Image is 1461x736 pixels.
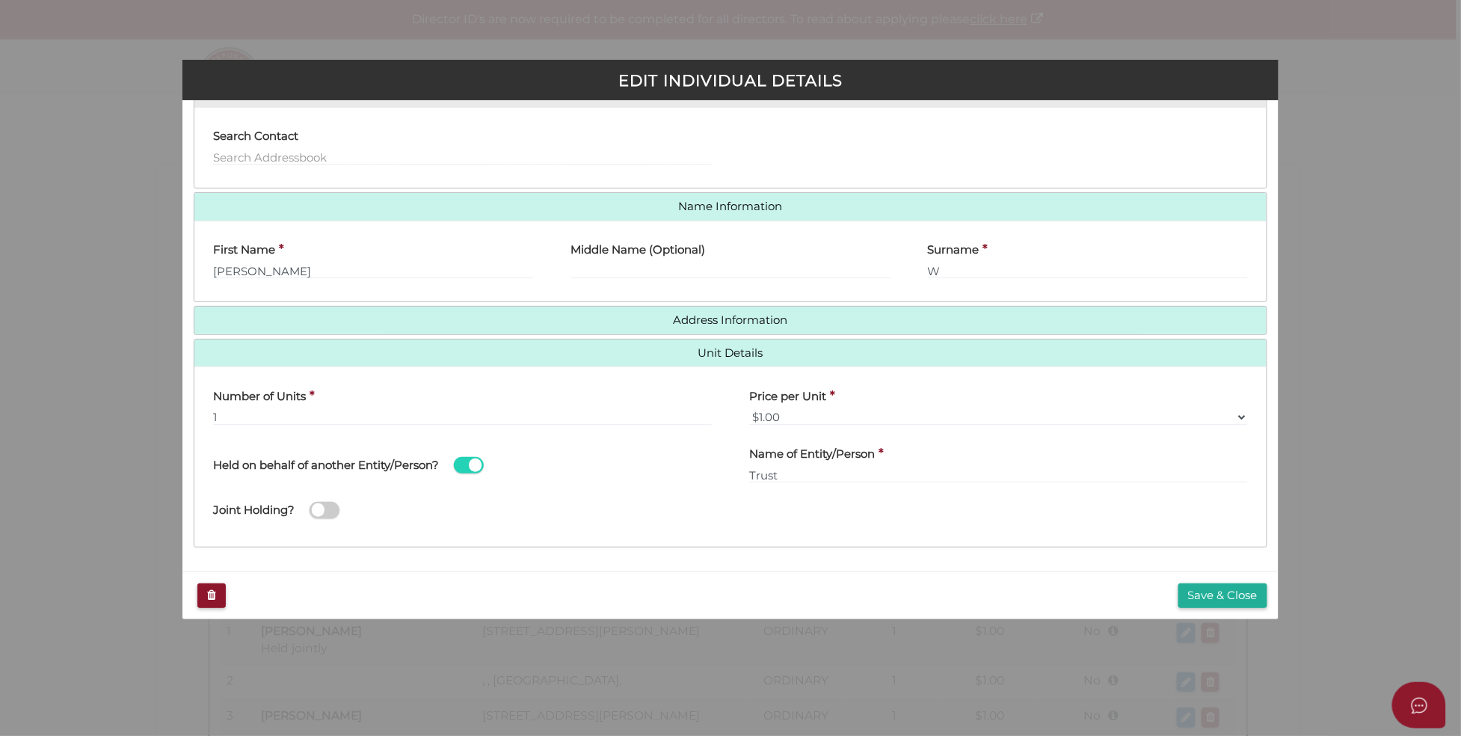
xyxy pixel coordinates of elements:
h4: Price per Unit [749,390,826,403]
h4: First Name [213,244,275,257]
h4: Joint Holding? [213,504,295,517]
h4: Name of Entity/Person [749,448,875,461]
button: Open asap [1392,682,1446,729]
a: Address Information [206,314,1255,327]
h4: Number of Units [213,390,306,403]
h4: Middle Name (Optional) [570,244,705,257]
h4: Held on behalf of another Entity/Person? [213,459,439,472]
h4: Surname [928,244,979,257]
a: Unit Details [206,347,1255,360]
button: Save & Close [1178,583,1267,608]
